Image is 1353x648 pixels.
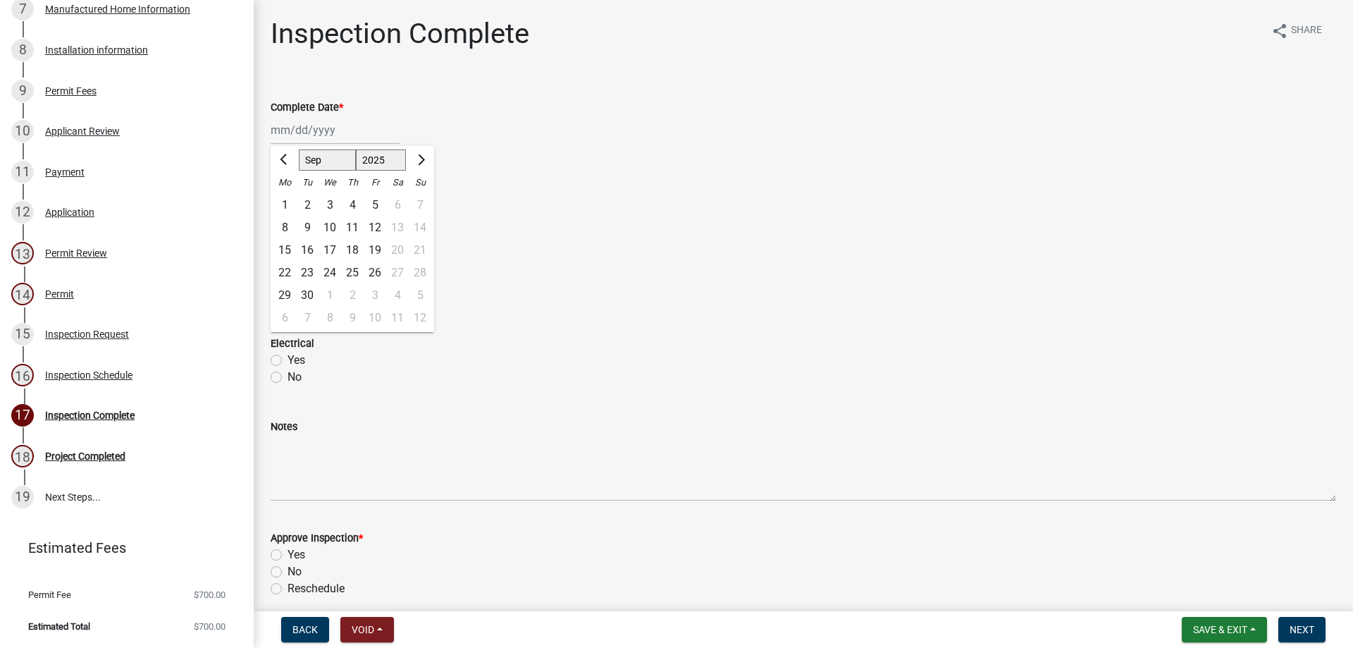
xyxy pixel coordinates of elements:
div: Friday, September 5, 2025 [364,194,386,216]
div: Tuesday, October 7, 2025 [296,307,319,329]
div: Friday, October 3, 2025 [364,284,386,307]
select: Select month [299,149,356,171]
div: Wednesday, September 24, 2025 [319,262,341,284]
div: Monday, September 29, 2025 [273,284,296,307]
select: Select year [356,149,407,171]
div: 19 [364,239,386,262]
div: Wednesday, October 8, 2025 [319,307,341,329]
div: 24 [319,262,341,284]
div: Wednesday, September 10, 2025 [319,216,341,239]
div: 11 [341,216,364,239]
div: Installation information [45,45,148,55]
div: 22 [273,262,296,284]
label: No [288,369,302,386]
div: Payment [45,167,85,177]
label: Reschedule [288,580,345,597]
div: 12 [11,201,34,224]
div: Mo [273,171,296,194]
div: Thursday, September 18, 2025 [341,239,364,262]
div: 3 [364,284,386,307]
div: Tuesday, September 9, 2025 [296,216,319,239]
label: No [288,563,302,580]
div: 5 [364,194,386,216]
button: Void [340,617,394,642]
div: 15 [11,323,34,346]
div: 10 [11,120,34,142]
div: Monday, September 15, 2025 [273,239,296,262]
div: Inspection Schedule [45,370,132,380]
div: Monday, September 1, 2025 [273,194,296,216]
div: We [319,171,341,194]
div: Tu [296,171,319,194]
span: Estimated Total [28,622,90,631]
button: Save & Exit [1182,617,1267,642]
div: Friday, October 10, 2025 [364,307,386,329]
span: Permit Fee [28,590,71,599]
div: Project Completed [45,451,125,461]
div: Thursday, September 4, 2025 [341,194,364,216]
div: Fr [364,171,386,194]
div: Tuesday, September 16, 2025 [296,239,319,262]
div: 6 [273,307,296,329]
div: 9 [341,307,364,329]
div: 2 [296,194,319,216]
div: Applicant Review [45,126,120,136]
div: 13 [11,242,34,264]
div: 19 [11,486,34,508]
div: Friday, September 26, 2025 [364,262,386,284]
label: Notes [271,422,297,432]
label: Yes [288,352,305,369]
div: Monday, September 22, 2025 [273,262,296,284]
div: 30 [296,284,319,307]
div: Tuesday, September 2, 2025 [296,194,319,216]
label: Approve Inspection [271,534,363,544]
div: 1 [273,194,296,216]
div: Thursday, October 9, 2025 [341,307,364,329]
div: Permit [45,289,74,299]
label: Yes [288,546,305,563]
span: $700.00 [194,622,225,631]
div: Friday, September 12, 2025 [364,216,386,239]
span: Share [1291,23,1322,39]
div: Wednesday, October 1, 2025 [319,284,341,307]
div: 1 [319,284,341,307]
div: Sa [386,171,409,194]
div: Tuesday, September 23, 2025 [296,262,319,284]
div: Thursday, September 11, 2025 [341,216,364,239]
div: 23 [296,262,319,284]
div: 17 [11,404,34,427]
button: Next [1278,617,1326,642]
div: Permit Review [45,248,107,258]
div: Monday, October 6, 2025 [273,307,296,329]
div: 2 [341,284,364,307]
button: Previous month [276,149,293,171]
div: 10 [364,307,386,329]
div: 25 [341,262,364,284]
div: Inspection Complete [45,410,135,420]
div: 29 [273,284,296,307]
div: 26 [364,262,386,284]
div: Su [409,171,431,194]
div: Application [45,207,94,217]
div: 17 [319,239,341,262]
label: Electrical [271,339,314,349]
div: 16 [296,239,319,262]
div: Wednesday, September 17, 2025 [319,239,341,262]
div: 16 [11,364,34,386]
span: Save & Exit [1193,624,1247,635]
div: 14 [11,283,34,305]
div: 8 [319,307,341,329]
div: 18 [11,445,34,467]
div: Inspection Request [45,329,129,339]
div: Permit Fees [45,86,97,96]
h1: Inspection Complete [271,17,529,51]
span: Back [292,624,318,635]
div: Wednesday, September 3, 2025 [319,194,341,216]
div: Tuesday, September 30, 2025 [296,284,319,307]
div: 11 [11,161,34,183]
div: Th [341,171,364,194]
div: Friday, September 19, 2025 [364,239,386,262]
div: 8 [273,216,296,239]
button: Next month [412,149,428,171]
div: 9 [296,216,319,239]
